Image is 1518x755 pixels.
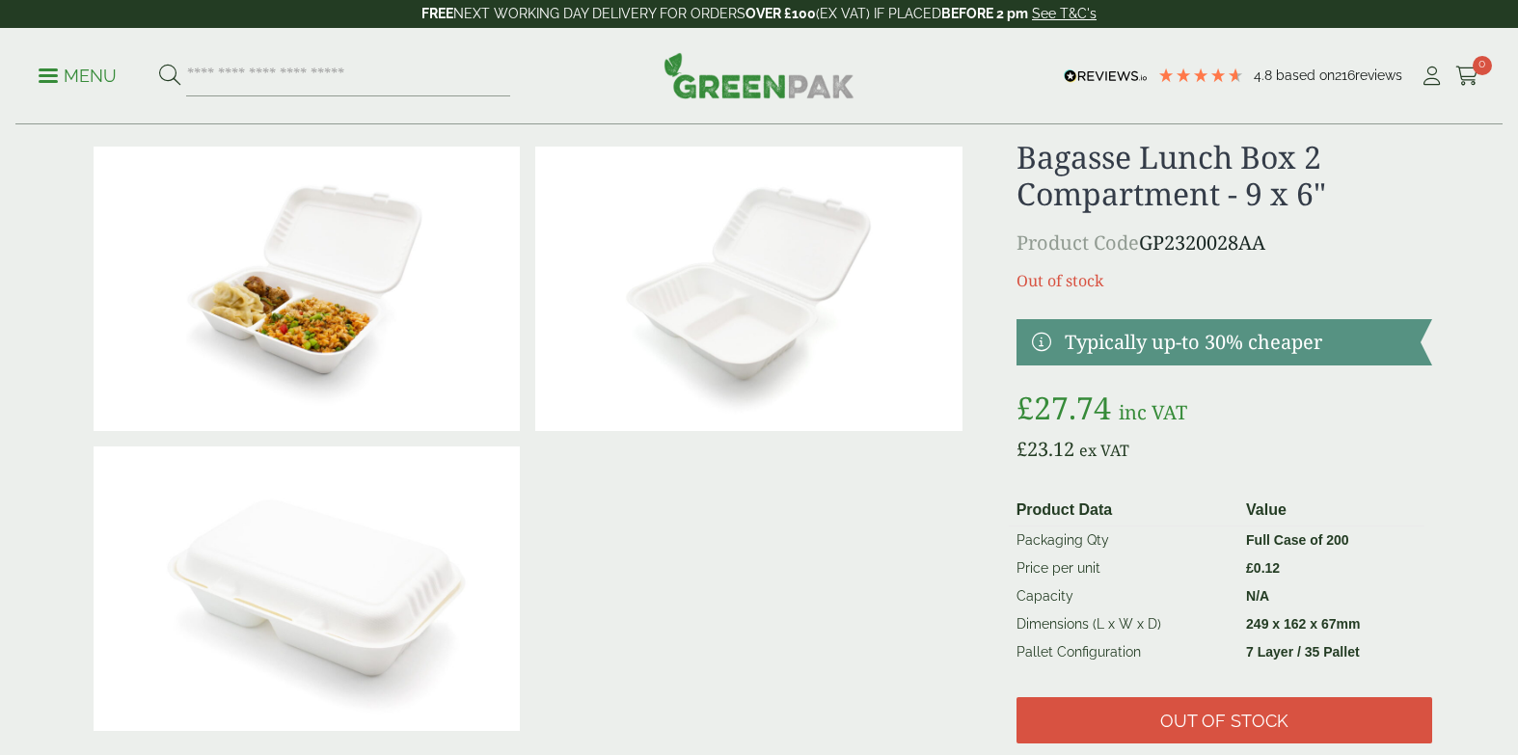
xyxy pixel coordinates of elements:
td: Capacity [1009,582,1238,610]
td: Packaging Qty [1009,526,1238,554]
strong: Full Case of 200 [1246,532,1349,548]
a: 0 [1455,62,1479,91]
span: reviews [1355,67,1402,83]
span: 216 [1335,67,1355,83]
span: 0 [1473,56,1492,75]
img: 2320028AA Bagasse Lunch Box 2 Compartment Open With Food [94,147,520,431]
strong: OVER £100 [745,6,816,21]
span: £ [1246,560,1254,576]
th: Value [1238,495,1424,526]
strong: 249 x 162 x 67mm [1246,616,1360,632]
bdi: 23.12 [1017,436,1074,462]
i: My Account [1420,67,1444,86]
bdi: 27.74 [1017,387,1111,428]
a: Menu [39,65,117,84]
span: £ [1017,387,1034,428]
span: 4.8 [1254,67,1276,83]
img: 2320028AA Bagasse Lunch Box 2 Compartment Closed [94,446,520,731]
strong: N/A [1246,588,1269,604]
img: REVIEWS.io [1064,69,1148,83]
span: inc VAT [1119,399,1187,425]
td: Price per unit [1009,554,1238,582]
bdi: 0.12 [1246,560,1280,576]
span: Product Code [1017,229,1139,256]
span: Based on [1276,67,1335,83]
img: GreenPak Supplies [664,52,854,98]
strong: BEFORE 2 pm [941,6,1028,21]
p: Menu [39,65,117,88]
th: Product Data [1009,495,1238,526]
span: £ [1017,436,1027,462]
span: Out of stock [1160,711,1288,732]
p: GP2320028AA [1017,229,1432,257]
td: Pallet Configuration [1009,638,1238,666]
h1: Bagasse Lunch Box 2 Compartment - 9 x 6" [1017,139,1432,213]
p: Out of stock [1017,269,1432,292]
strong: FREE [421,6,453,21]
span: ex VAT [1079,440,1129,461]
img: 2320028AA Bagasse Lunch Box 2 Compartment Open [535,147,962,431]
strong: 7 Layer / 35 Pallet [1246,644,1360,660]
td: Dimensions (L x W x D) [1009,610,1238,638]
div: 4.79 Stars [1157,67,1244,84]
i: Cart [1455,67,1479,86]
a: See T&C's [1032,6,1097,21]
